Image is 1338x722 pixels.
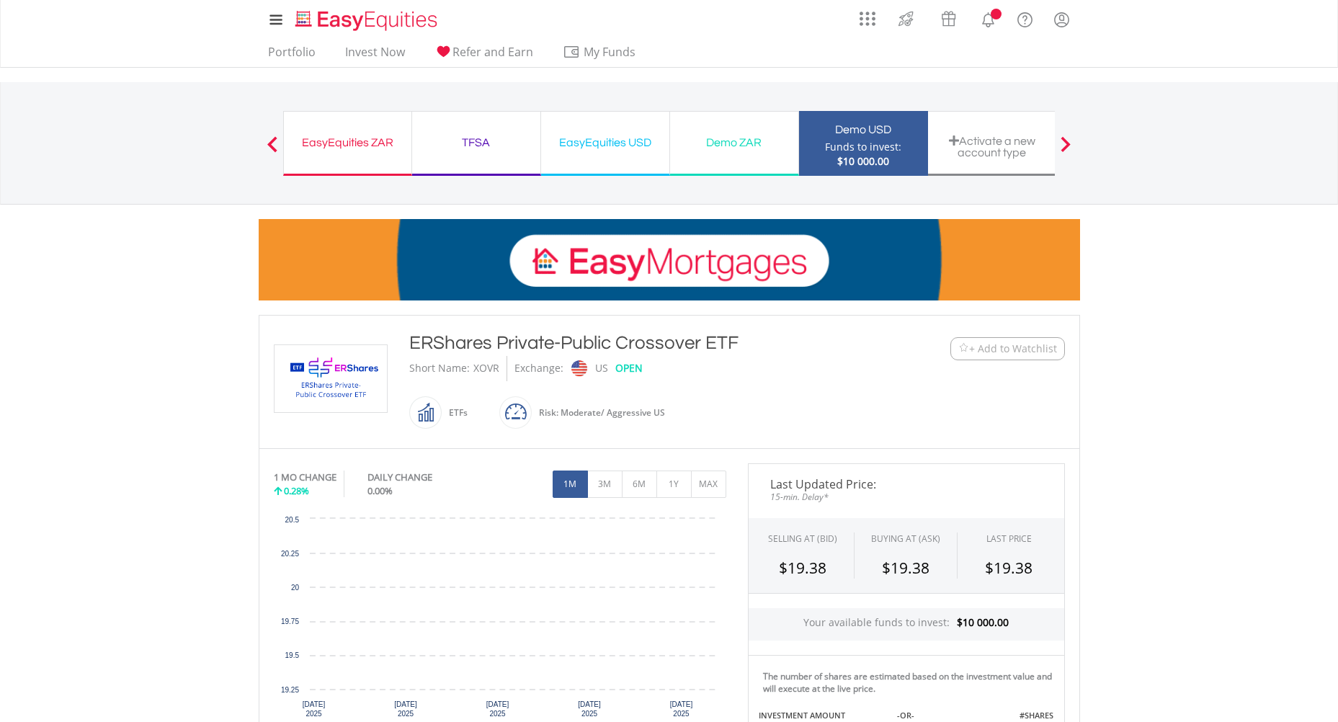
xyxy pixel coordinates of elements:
[871,532,940,545] span: BUYING AT (ASK)
[452,44,533,60] span: Refer and Earn
[367,484,393,497] span: 0.00%
[837,154,889,168] span: $10 000.00
[259,219,1080,300] img: EasyMortage Promotion Banner
[957,615,1009,629] span: $10 000.00
[285,651,299,659] text: 19.5
[937,135,1048,159] div: Activate a new account type
[302,700,325,718] text: [DATE] 2025
[622,471,657,498] button: 6M
[669,700,692,718] text: [DATE] 2025
[656,471,692,498] button: 1Y
[293,133,403,153] div: EasyEquities ZAR
[514,356,563,381] div: Exchange:
[290,584,299,592] text: 20
[280,686,298,694] text: 19.25
[759,478,1053,490] span: Last Updated Price:
[339,45,411,67] a: Invest Now
[553,471,588,498] button: 1M
[595,356,608,381] div: US
[969,342,1057,356] span: + Add to Watchlist
[550,133,661,153] div: EasyEquities USD
[1043,4,1080,35] a: My Profile
[277,345,385,412] img: EQU.US.XOVR.png
[894,7,918,30] img: thrive-v2.svg
[950,337,1065,360] button: Watchlist + Add to Watchlist
[768,532,837,545] div: SELLING AT (BID)
[759,710,845,721] label: INVESTMENT AMOUNT
[985,558,1033,578] span: $19.38
[409,330,862,356] div: ERShares Private-Public Crossover ETF
[274,471,336,484] div: 1 MO CHANGE
[367,471,481,484] div: DAILY CHANGE
[986,532,1032,545] div: LAST PRICE
[293,9,443,32] img: EasyEquities_Logo.png
[587,471,623,498] button: 3M
[486,700,509,718] text: [DATE] 2025
[749,608,1064,641] div: Your available funds to invest:
[429,45,539,67] a: Refer and Earn
[280,618,298,625] text: 19.75
[691,471,726,498] button: MAX
[860,11,875,27] img: grid-menu-icon.svg
[409,356,470,381] div: Short Name:
[578,700,601,718] text: [DATE] 2025
[284,484,309,497] span: 0.28%
[280,550,298,558] text: 20.25
[1020,710,1053,721] label: #SHARES
[285,516,299,524] text: 20.5
[779,558,826,578] span: $19.38
[970,4,1007,32] a: Notifications
[927,4,970,30] a: Vouchers
[808,120,919,140] div: Demo USD
[763,670,1058,695] div: The number of shares are estimated based on the investment value and will execute at the live price.
[897,710,914,721] label: -OR-
[290,4,443,32] a: Home page
[882,558,929,578] span: $19.38
[937,7,960,30] img: vouchers-v2.svg
[850,4,885,27] a: AppsGrid
[1007,4,1043,32] a: FAQ's and Support
[394,700,417,718] text: [DATE] 2025
[825,140,901,154] div: Funds to invest:
[679,133,790,153] div: Demo ZAR
[421,133,532,153] div: TFSA
[958,343,969,354] img: Watchlist
[473,356,499,381] div: XOVR
[262,45,321,67] a: Portfolio
[442,396,468,430] div: ETFs
[563,43,657,61] span: My Funds
[615,356,643,381] div: OPEN
[532,396,665,430] div: Risk: Moderate/ Aggressive US
[571,360,587,377] img: nasdaq.png
[759,490,1053,504] span: 15-min. Delay*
